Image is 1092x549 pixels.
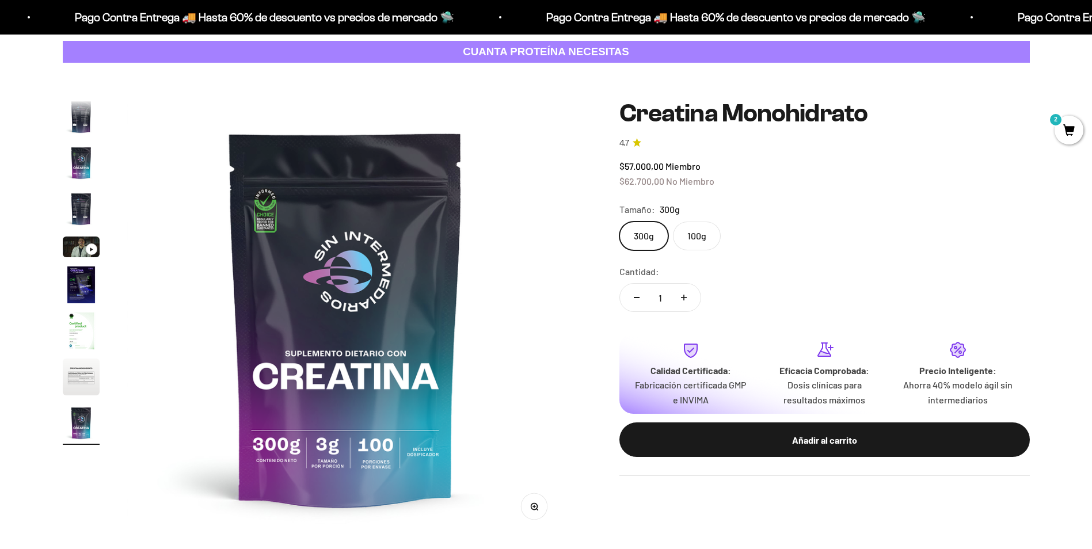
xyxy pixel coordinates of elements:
[63,190,100,227] img: Creatina Monohidrato
[620,284,653,311] button: Reducir cantidad
[767,378,882,407] p: Dosis clínicas para resultados máximos
[633,378,748,407] p: Fabricación certificada GMP e INVIMA
[619,137,1030,150] a: 4.74.7 de 5.0 estrellas
[63,405,100,441] img: Creatina Monohidrato
[619,161,664,171] span: $57.000,00
[500,8,879,26] p: Pago Contra Entrega 🚚 Hasta 60% de descuento vs precios de mercado 🛸
[63,359,100,395] img: Creatina Monohidrato
[1055,125,1083,138] a: 2
[619,100,1030,127] h1: Creatina Monohidrato
[63,312,100,349] img: Creatina Monohidrato
[665,161,701,171] span: Miembro
[1049,113,1063,127] mark: 2
[63,312,100,353] button: Ir al artículo 7
[642,433,1007,448] div: Añadir al carrito
[619,202,655,217] legend: Tamaño:
[28,8,408,26] p: Pago Contra Entrega 🚚 Hasta 60% de descuento vs precios de mercado 🛸
[63,144,100,185] button: Ir al artículo 3
[63,359,100,399] button: Ir al artículo 8
[619,137,629,150] span: 4.7
[900,378,1015,407] p: Ahorra 40% modelo ágil sin intermediarios
[63,41,1030,63] a: CUANTA PROTEÍNA NECESITAS
[63,266,100,303] img: Creatina Monohidrato
[619,422,1030,457] button: Añadir al carrito
[463,45,629,58] strong: CUANTA PROTEÍNA NECESITAS
[650,365,731,376] strong: Calidad Certificada:
[63,190,100,231] button: Ir al artículo 4
[127,100,564,536] img: Creatina Monohidrato
[919,365,996,376] strong: Precio Inteligente:
[63,98,100,139] button: Ir al artículo 2
[63,144,100,181] img: Creatina Monohidrato
[63,237,100,261] button: Ir al artículo 5
[63,405,100,445] button: Ir al artículo 9
[63,98,100,135] img: Creatina Monohidrato
[667,284,701,311] button: Aumentar cantidad
[619,176,664,186] span: $62.700,00
[666,176,714,186] span: No Miembro
[660,202,680,217] span: 300g
[779,365,869,376] strong: Eficacia Comprobada:
[63,266,100,307] button: Ir al artículo 6
[619,264,659,279] label: Cantidad:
